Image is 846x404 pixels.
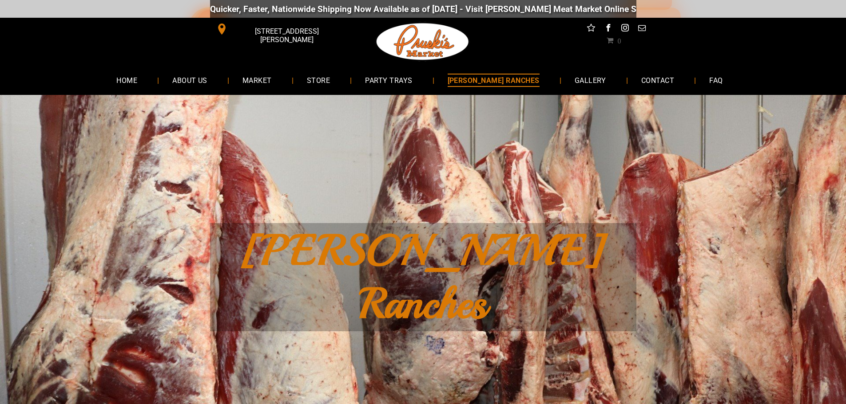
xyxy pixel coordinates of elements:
[636,22,647,36] a: email
[561,68,620,92] a: GALLERY
[103,68,151,92] a: HOME
[352,68,425,92] a: PARTY TRAYS
[434,68,553,92] a: [PERSON_NAME] RANCHES
[229,23,344,48] span: [STREET_ADDRESS][PERSON_NAME]
[619,22,631,36] a: instagram
[241,224,605,330] span: [PERSON_NAME] Ranches
[628,68,687,92] a: CONTACT
[696,68,736,92] a: FAQ
[294,68,343,92] a: STORE
[602,22,614,36] a: facebook
[159,68,221,92] a: ABOUT US
[229,68,285,92] a: MARKET
[617,37,621,44] span: 0
[210,22,346,36] a: [STREET_ADDRESS][PERSON_NAME]
[375,18,471,66] img: Pruski-s+Market+HQ+Logo2-1920w.png
[585,22,597,36] a: Social network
